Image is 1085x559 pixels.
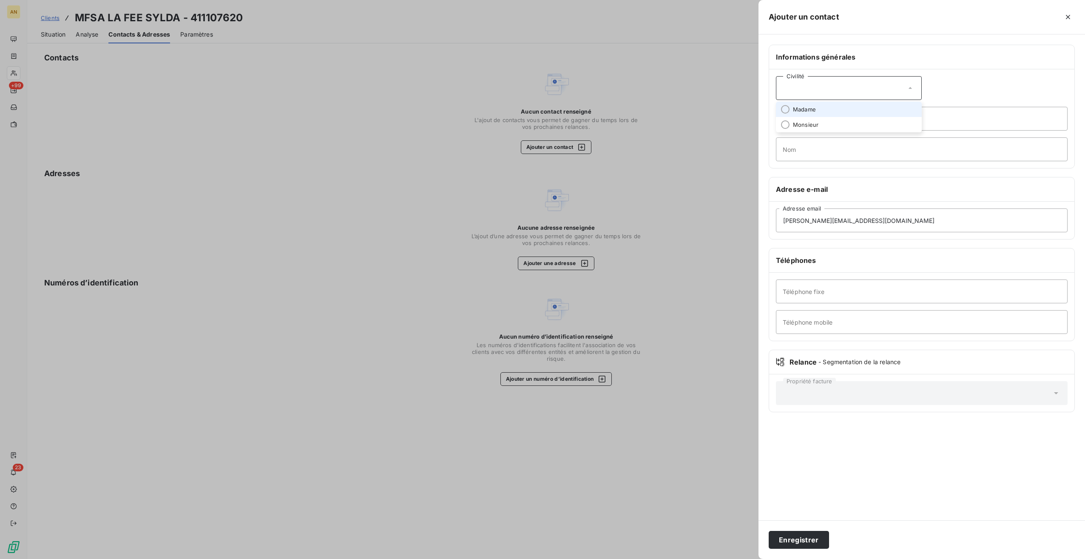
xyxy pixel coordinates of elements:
h5: Ajouter un contact [769,11,839,23]
input: placeholder [776,208,1068,232]
button: Enregistrer [769,531,829,549]
input: placeholder [776,107,1068,131]
span: - Segmentation de la relance [818,358,900,366]
iframe: Intercom live chat [1056,530,1076,550]
input: placeholder [776,310,1068,334]
h6: Téléphones [776,255,1068,265]
span: Madame [793,106,816,114]
h6: Adresse e-mail [776,184,1068,194]
h6: Informations générales [776,52,1068,62]
input: placeholder [776,279,1068,303]
span: Monsieur [793,121,818,129]
input: placeholder [776,137,1068,161]
div: Relance [776,357,1068,367]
